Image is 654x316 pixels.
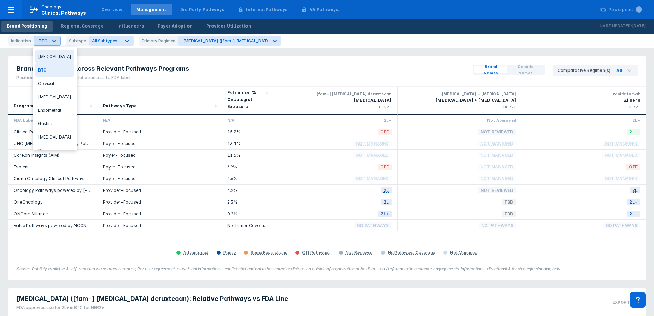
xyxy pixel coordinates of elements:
[478,175,516,183] span: Not Managed
[180,7,225,13] div: 3rd Party Pathways
[251,250,287,255] div: Some Restrictions
[227,129,268,135] div: 15.2%
[279,91,392,97] div: [fam-] [MEDICAL_DATA] deruxtecan
[14,117,92,123] div: FDA Label
[227,89,264,110] div: Estimated % Oncologist Exposure
[103,117,216,123] div: N/A
[381,198,391,206] span: 2L
[403,97,516,104] div: [MEDICAL_DATA] + [MEDICAL_DATA]
[603,221,640,229] span: No Pathways
[630,186,640,194] span: 2L
[378,210,392,218] span: 2L+
[61,23,103,29] div: Regional Coverage
[478,163,516,171] span: Not Managed
[206,23,251,29] div: Provider Utilization
[16,65,189,73] span: Brand Positioning Across Relevant Pathways Programs
[227,117,268,123] div: N/A
[474,66,507,73] button: Brand Names
[227,199,268,205] div: 2.3%
[103,164,216,170] div: Payer-Focused
[175,4,230,15] a: 3rd Party Pathways
[1,21,53,32] a: Brand Positioning
[66,36,89,46] div: Subtype
[14,199,43,205] a: OneOncology
[103,176,216,182] div: Payer-Focused
[630,292,646,308] div: Contact Support
[502,198,516,206] span: TBD
[478,151,516,159] span: Not Managed
[183,250,208,255] div: Advantaged
[35,117,74,130] div: Gastric
[35,50,74,63] div: [MEDICAL_DATA]
[600,23,632,30] p: Last Updated:
[403,91,516,97] div: [MEDICAL_DATA] + [MEDICAL_DATA]
[353,151,391,159] span: Not Managed
[103,102,137,109] div: Pathways Type
[103,129,216,135] div: Provider-Focused
[112,21,149,32] a: Influencers
[103,141,216,146] div: Payer-Focused
[35,63,74,77] div: BTC
[227,141,268,146] div: 13.1%
[609,7,642,13] div: Powerpoint
[310,7,339,13] div: VA Pathways
[41,10,86,16] span: Clinical Pathways
[381,186,391,194] span: 2L
[55,21,109,32] a: Regional Coverage
[35,103,74,117] div: Endometrial
[346,250,373,255] div: Not Reviewed
[510,64,541,76] span: Generic Names
[14,188,118,193] a: Oncology Pathways powered by [PERSON_NAME]
[246,7,287,13] div: Internal Pathways
[279,117,392,123] div: 2L+
[632,23,646,30] p: [DATE]
[478,140,516,148] span: Not Managed
[450,250,478,255] div: Not Managed
[117,23,144,29] div: Influencers
[92,38,117,43] span: All Subtypes
[14,164,29,170] a: Evolent
[8,36,34,46] div: Indication
[16,295,288,303] span: [MEDICAL_DATA] ([fam-] [MEDICAL_DATA] deruxtecan): Relative Pathways vs FDA Line
[227,164,268,170] div: 6.9%
[227,211,268,217] div: 0.2%
[353,140,391,148] span: Not Managed
[103,152,216,158] div: Payer-Focused
[16,305,288,311] div: FDA approved use for 2L+ in BTC for HER2+
[39,38,47,43] div: BTC
[101,7,123,13] div: Overview
[131,4,172,15] a: Management
[527,91,640,97] div: zanidatamab
[478,128,516,136] span: Not Reviewed
[7,23,47,29] div: Brand Positioning
[103,211,216,217] div: Provider-Focused
[35,130,74,144] div: [MEDICAL_DATA]
[201,21,256,32] a: Provider Utilization
[612,300,630,305] h3: Export
[527,104,640,110] div: HER2+
[602,151,640,159] span: Not Managed
[378,128,392,136] span: OFF
[35,90,74,103] div: [MEDICAL_DATA]
[527,117,640,123] div: 2L+
[616,67,622,74] div: All
[14,176,86,181] a: Cigna Oncology Clinical Pathways
[507,66,544,73] button: Generic Names
[16,266,638,272] figcaption: Source: Publicly available & self-reported via primary research; Per user agreement, all webtool ...
[222,87,273,115] div: Sort
[502,210,516,218] span: TBD
[14,211,48,216] a: ONCare Alliance
[16,75,189,81] div: Positioning colors represent relative access to FDA label
[479,221,516,229] span: No Pathways
[403,117,516,123] div: Not Approved
[152,21,198,32] a: Payer Adoption
[388,250,435,255] div: No Pathways Coverage
[626,163,640,171] span: OFF
[558,67,613,74] div: Comparative Regimen(s)
[602,175,640,183] span: Not Managed
[14,129,38,134] a: ClinicalPath
[227,152,268,158] div: 11.6%
[227,222,268,228] div: No Tumor Coverage
[478,186,516,194] span: Not Reviewed
[41,4,62,10] p: Oncology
